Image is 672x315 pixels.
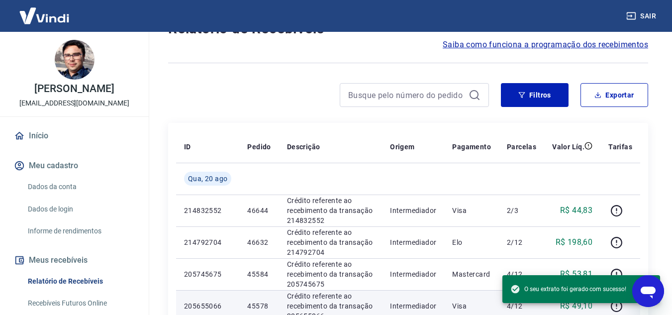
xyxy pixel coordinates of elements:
[12,125,137,147] a: Início
[560,300,592,312] p: R$ 49,10
[12,249,137,271] button: Meus recebíveis
[390,142,414,152] p: Origem
[247,206,271,215] p: 46644
[184,237,231,247] p: 214792704
[580,83,648,107] button: Exportar
[247,269,271,279] p: 45584
[507,206,536,215] p: 2/3
[501,83,569,107] button: Filtros
[184,142,191,152] p: ID
[348,88,465,103] input: Busque pelo número do pedido
[24,271,137,292] a: Relatório de Recebíveis
[452,142,491,152] p: Pagamento
[510,284,626,294] span: O seu extrato foi gerado com sucesso!
[287,142,320,152] p: Descrição
[452,269,491,279] p: Mastercard
[24,199,137,219] a: Dados de login
[507,237,536,247] p: 2/12
[247,237,271,247] p: 46632
[552,142,584,152] p: Valor Líq.
[560,205,592,216] p: R$ 44,83
[390,301,436,311] p: Intermediador
[452,206,491,215] p: Visa
[55,40,95,80] img: 5f3176ab-3122-416e-a87a-80a4ad3e2de9.jpeg
[247,142,271,152] p: Pedido
[452,301,491,311] p: Visa
[287,196,374,225] p: Crédito referente ao recebimento da transação 214832552
[287,259,374,289] p: Crédito referente ao recebimento da transação 205745675
[184,301,231,311] p: 205655066
[12,0,77,31] img: Vindi
[443,39,648,51] a: Saiba como funciona a programação dos recebimentos
[34,84,114,94] p: [PERSON_NAME]
[556,236,593,248] p: R$ 198,60
[24,177,137,197] a: Dados da conta
[184,269,231,279] p: 205745675
[632,275,664,307] iframe: Botão para abrir a janela de mensagens
[390,269,436,279] p: Intermediador
[19,98,129,108] p: [EMAIL_ADDRESS][DOMAIN_NAME]
[24,221,137,241] a: Informe de rendimentos
[608,142,632,152] p: Tarifas
[24,293,137,314] a: Recebíveis Futuros Online
[507,301,536,311] p: 4/12
[390,237,436,247] p: Intermediador
[184,206,231,215] p: 214832552
[624,7,660,25] button: Sair
[247,301,271,311] p: 45578
[188,174,227,184] span: Qua, 20 ago
[12,155,137,177] button: Meu cadastro
[452,237,491,247] p: Elo
[507,142,536,152] p: Parcelas
[287,227,374,257] p: Crédito referente ao recebimento da transação 214792704
[507,269,536,279] p: 4/12
[390,206,436,215] p: Intermediador
[560,268,592,280] p: R$ 53,81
